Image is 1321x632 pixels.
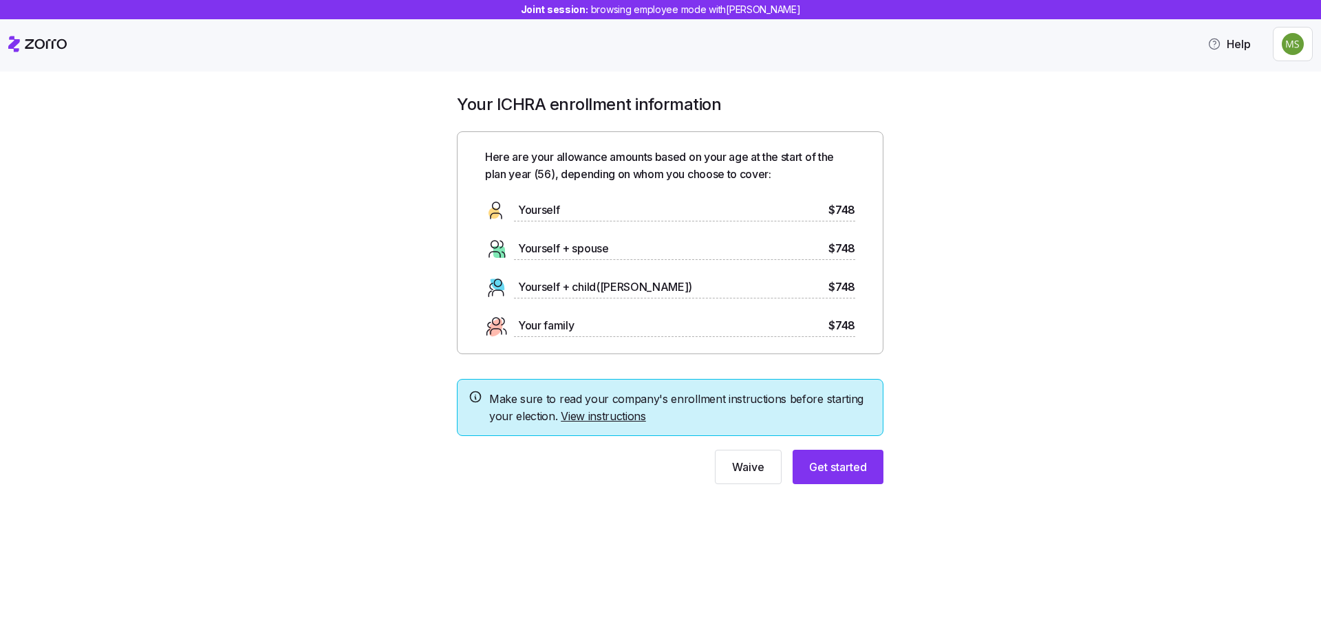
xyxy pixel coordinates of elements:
[828,317,855,334] span: $748
[521,3,801,17] span: Joint session:
[828,201,855,219] span: $748
[457,94,883,115] h1: Your ICHRA enrollment information
[809,459,867,475] span: Get started
[489,391,872,425] span: Make sure to read your company's enrollment instructions before starting your election.
[1196,30,1262,58] button: Help
[518,201,559,219] span: Yourself
[715,450,782,484] button: Waive
[1282,33,1304,55] img: a591a43b1fcfa2fe27440e5909eff6cd
[828,279,855,296] span: $748
[591,3,801,17] span: browsing employee mode with [PERSON_NAME]
[518,240,609,257] span: Yourself + spouse
[561,409,646,423] a: View instructions
[1207,36,1251,52] span: Help
[732,459,764,475] span: Waive
[828,240,855,257] span: $748
[485,149,855,183] span: Here are your allowance amounts based on your age at the start of the plan year ( 56 ), depending...
[793,450,883,484] button: Get started
[518,279,692,296] span: Yourself + child([PERSON_NAME])
[518,317,574,334] span: Your family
